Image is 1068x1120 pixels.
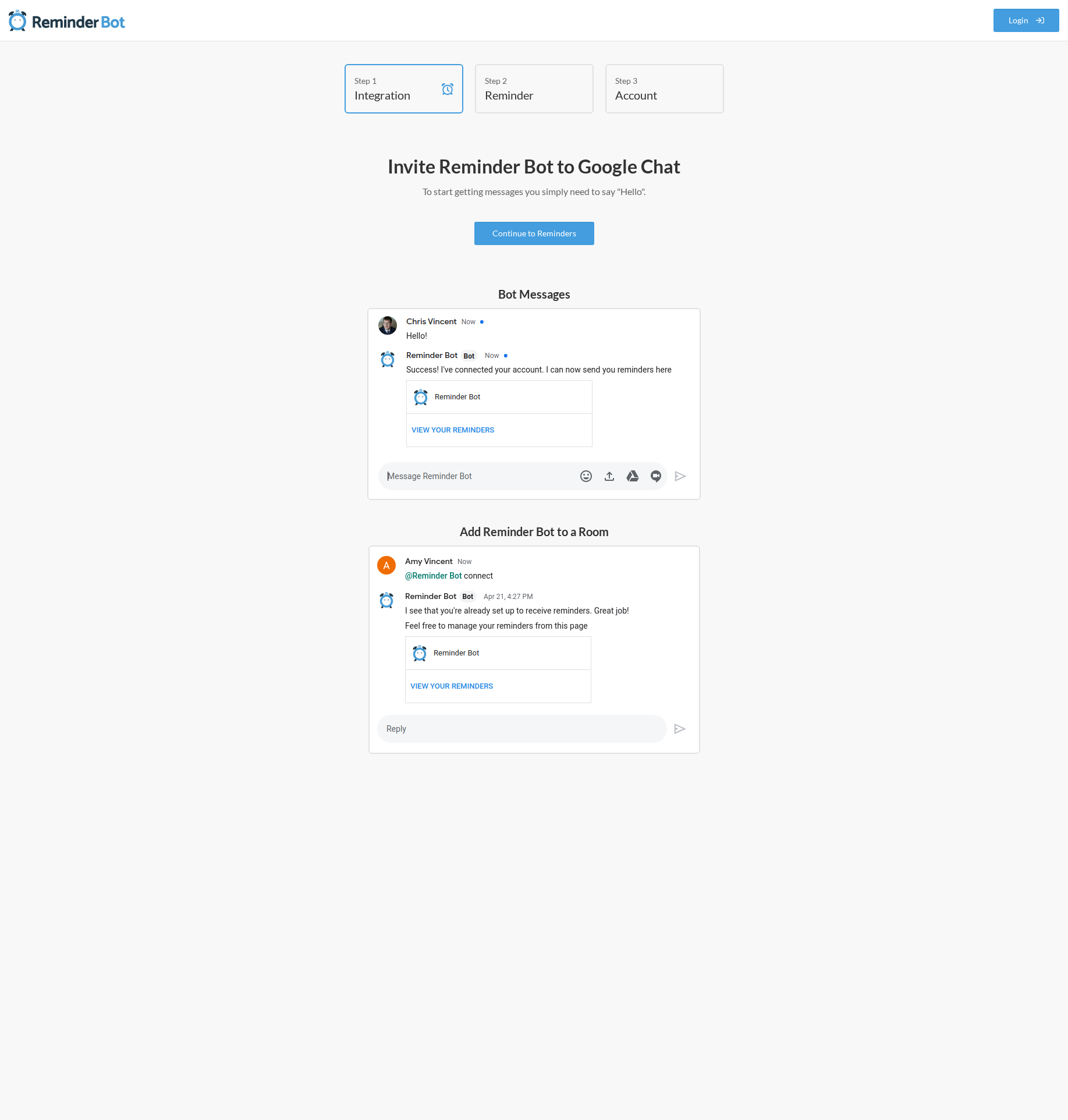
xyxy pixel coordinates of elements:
h5: Add Reminder Bot to a Room [368,523,700,540]
h4: Account [615,87,697,103]
div: Step 1 [354,75,436,87]
h4: Reminder [485,87,566,103]
div: Step 3 [615,75,697,87]
div: Step 2 [485,75,566,87]
p: To start getting messages you simply need to say "Hello". [197,185,872,199]
h5: Bot Messages [367,286,701,302]
h2: Invite Reminder Bot to Google Chat [197,154,872,179]
img: Reminder Bot [9,9,125,32]
h4: Integration [354,87,436,103]
a: Login [994,9,1060,32]
a: Continue to Reminders [474,222,594,245]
